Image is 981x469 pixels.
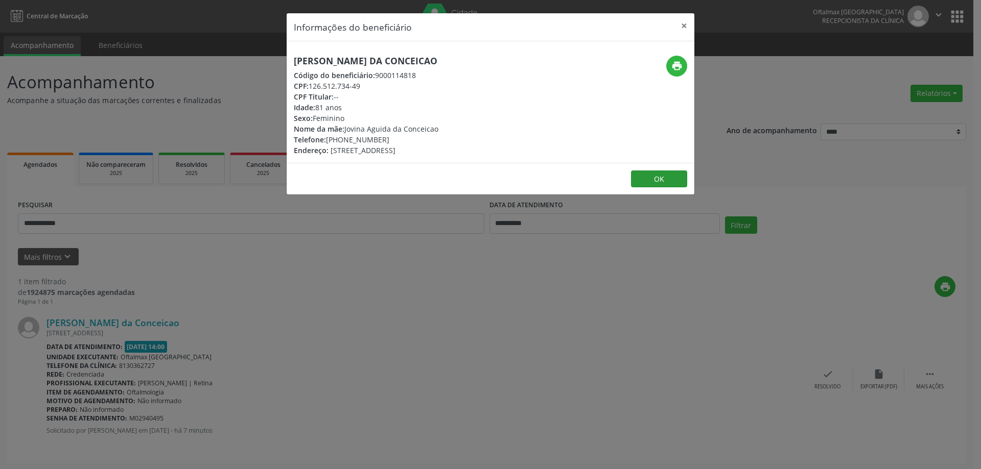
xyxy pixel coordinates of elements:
span: Telefone: [294,135,326,144]
button: OK [631,170,687,188]
h5: [PERSON_NAME] da Conceicao [294,56,438,66]
div: -- [294,91,438,102]
div: [PHONE_NUMBER] [294,134,438,145]
div: Feminino [294,113,438,124]
span: [STREET_ADDRESS] [331,145,395,155]
span: Nome da mãe: [294,124,344,134]
div: 9000114818 [294,70,438,81]
span: Código do beneficiário: [294,70,375,80]
h5: Informações do beneficiário [294,20,412,34]
span: Idade: [294,103,315,112]
div: Jovina Aguida da Conceicao [294,124,438,134]
span: CPF: [294,81,309,91]
div: 81 anos [294,102,438,113]
span: Sexo: [294,113,313,123]
span: CPF Titular: [294,92,334,102]
button: Close [674,13,694,38]
span: Endereço: [294,145,329,155]
div: 126.512.734-49 [294,81,438,91]
button: print [666,56,687,77]
i: print [671,60,683,71]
